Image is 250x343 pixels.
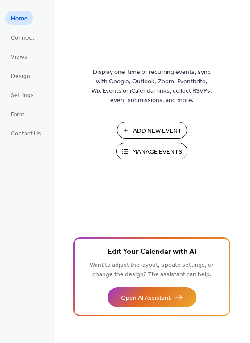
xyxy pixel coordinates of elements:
span: Home [11,14,28,24]
span: Edit Your Calendar with AI [108,246,196,258]
span: Open AI Assistant [121,294,171,303]
span: Connect [11,33,34,43]
span: Settings [11,91,34,100]
span: Want to adjust the layout, update settings, or change the design? The assistant can help. [90,259,214,281]
span: Form [11,110,25,119]
a: Design [5,68,36,83]
span: Contact Us [11,129,41,139]
button: Manage Events [116,143,187,159]
span: Add New Event [133,127,182,136]
a: Contact Us [5,126,46,140]
button: Add New Event [117,122,187,139]
a: Connect [5,30,40,45]
span: Manage Events [132,147,182,157]
a: Settings [5,87,39,102]
a: Home [5,11,33,25]
a: Form [5,106,30,121]
span: Display one-time or recurring events, sync with Google, Outlook, Zoom, Eventbrite, Wix Events or ... [92,68,212,105]
span: Views [11,53,27,62]
button: Open AI Assistant [108,287,196,307]
a: Views [5,49,33,64]
span: Design [11,72,30,81]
